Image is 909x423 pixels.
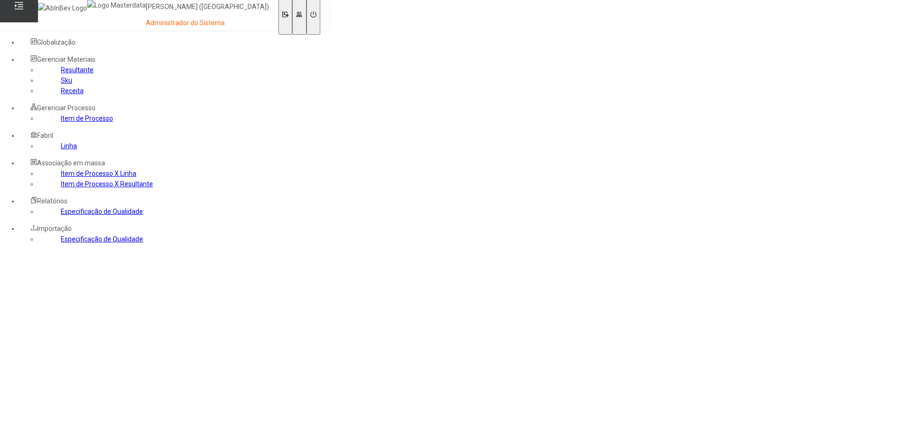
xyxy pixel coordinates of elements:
span: Relatórios [37,197,67,205]
a: Especificação de Qualidade [61,208,143,215]
span: Importação [37,225,72,232]
a: Sku [61,77,72,84]
a: Linha [61,142,77,150]
a: Receita [61,87,84,95]
p: Administrador do Sistema [146,19,269,28]
span: Gerenciar Materiais [37,56,96,63]
a: Item de Processo X Linha [61,170,136,177]
a: Resultante [61,66,94,74]
a: Item de Processo [61,115,113,122]
img: AbInBev Logo [38,3,87,13]
span: Gerenciar Processo [37,104,96,112]
span: Fabril [37,132,53,139]
span: Associação em massa [37,159,105,167]
span: Globalização [37,38,76,46]
a: Item de Processo X Resultante [61,180,153,188]
p: [PERSON_NAME] ([GEOGRAPHIC_DATA]) [146,2,269,12]
a: Especificação de Qualidade [61,235,143,243]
